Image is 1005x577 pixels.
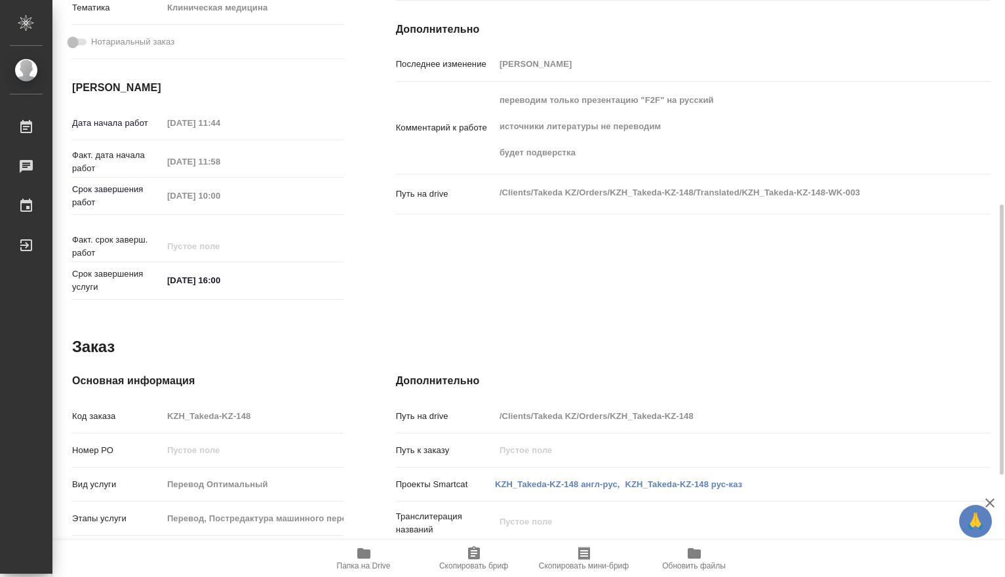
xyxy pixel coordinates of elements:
[72,268,163,294] p: Срок завершения услуги
[72,478,163,491] p: Вид услуги
[72,80,344,96] h4: [PERSON_NAME]
[163,509,344,528] input: Пустое поле
[662,561,726,570] span: Обновить файлы
[396,22,991,37] h4: Дополнительно
[163,186,277,205] input: Пустое поле
[495,479,620,489] a: KZH_Takeda-KZ-148 англ-рус,
[396,410,495,423] p: Путь на drive
[72,512,163,525] p: Этапы услуги
[163,113,277,132] input: Пустое поле
[396,478,495,491] p: Проекты Smartcat
[72,117,163,130] p: Дата начала работ
[964,507,987,535] span: 🙏
[495,54,941,73] input: Пустое поле
[72,444,163,457] p: Номер РО
[539,561,629,570] span: Скопировать мини-бриф
[72,183,163,209] p: Срок завершения работ
[396,58,495,71] p: Последнее изменение
[337,561,391,570] span: Папка на Drive
[495,441,941,460] input: Пустое поле
[72,233,163,260] p: Факт. срок заверш. работ
[72,336,115,357] h2: Заказ
[163,152,277,171] input: Пустое поле
[163,271,277,290] input: ✎ Введи что-нибудь
[396,510,495,536] p: Транслитерация названий
[163,475,344,494] input: Пустое поле
[72,149,163,175] p: Факт. дата начала работ
[625,479,743,489] a: KZH_Takeda-KZ-148 рус-каз
[495,407,941,426] input: Пустое поле
[72,373,344,389] h4: Основная информация
[163,407,344,426] input: Пустое поле
[396,188,495,201] p: Путь на drive
[495,182,941,204] textarea: /Clients/Takeda KZ/Orders/KZH_Takeda-KZ-148/Translated/KZH_Takeda-KZ-148-WK-003
[529,540,639,577] button: Скопировать мини-бриф
[396,121,495,134] p: Комментарий к работе
[91,35,174,49] span: Нотариальный заказ
[959,505,992,538] button: 🙏
[439,561,508,570] span: Скопировать бриф
[495,89,941,164] textarea: переводим только презентацию "F2F" на русский источники литературы не переводим будет подверстка
[309,540,419,577] button: Папка на Drive
[639,540,749,577] button: Обновить файлы
[396,444,495,457] p: Путь к заказу
[396,373,991,389] h4: Дополнительно
[72,1,163,14] p: Тематика
[419,540,529,577] button: Скопировать бриф
[163,441,344,460] input: Пустое поле
[72,410,163,423] p: Код заказа
[163,237,277,256] input: Пустое поле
